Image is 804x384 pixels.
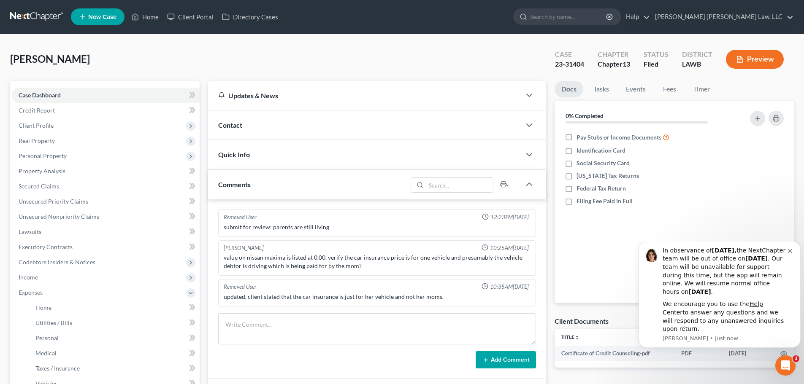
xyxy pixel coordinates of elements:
span: Unsecured Nonpriority Claims [19,213,99,220]
span: Contact [218,121,242,129]
span: Identification Card [577,146,625,155]
a: Unsecured Nonpriority Claims [12,209,200,224]
span: 13 [623,60,630,68]
span: [US_STATE] Tax Returns [577,172,639,180]
span: [PERSON_NAME] [10,53,90,65]
div: 23-31404 [555,59,584,69]
a: Docs [555,81,583,97]
span: Secured Claims [19,183,59,190]
span: Lawsuits [19,228,41,235]
span: New Case [88,14,116,20]
span: Client Profile [19,122,54,129]
b: [DATE] [110,13,133,20]
span: Executory Contracts [19,243,73,250]
a: Medical [29,346,200,361]
span: Codebtors Insiders & Notices [19,258,95,266]
a: Case Dashboard [12,88,200,103]
a: Timer [686,81,717,97]
span: Home [35,304,51,311]
div: Message content [27,5,152,92]
b: [DATE], [77,5,102,12]
span: Quick Info [218,150,250,158]
span: Expenses [19,289,43,296]
span: Income [19,274,38,281]
div: Updates & News [218,91,511,100]
a: Help [622,9,650,24]
span: Taxes / Insurance [35,365,80,372]
a: Help Center [27,59,128,74]
a: Utilities / Bills [29,315,200,330]
a: Titleunfold_more [561,334,579,340]
a: Directory Cases [218,9,282,24]
span: Federal Tax Return [577,184,626,193]
span: Unsecured Priority Claims [19,198,88,205]
i: unfold_more [574,335,579,340]
span: Filing Fee Paid in Full [577,197,633,205]
b: [DATE] [53,47,76,54]
a: Taxes / Insurance [29,361,200,376]
div: Status [644,50,669,59]
div: In observance of the NextChapter team will be out of office on . Our team will be unavailable for... [27,5,152,55]
a: [PERSON_NAME] [PERSON_NAME] Law, LLC [651,9,793,24]
span: Utilities / Bills [35,319,72,326]
input: Search... [426,178,493,192]
a: Events [619,81,652,97]
a: Executory Contracts [12,239,200,255]
span: Case Dashboard [19,91,61,99]
td: Certificate of Credit Counseling-pdf [555,346,674,361]
div: Filed [644,59,669,69]
a: Tasks [587,81,616,97]
a: Personal [29,330,200,346]
a: Property Analysis [12,164,200,179]
a: Lawsuits [12,224,200,239]
p: Message from Emma, sent Just now [27,93,152,101]
div: Chapter [598,59,630,69]
span: 3 [793,355,799,362]
span: Personal [35,334,59,341]
div: [PERSON_NAME] [224,244,264,252]
button: Add Comment [476,351,536,369]
strong: 0% Completed [566,112,604,119]
a: Home [29,300,200,315]
span: Property Analysis [19,167,65,175]
div: Removed User [224,213,257,221]
span: 12:23PM[DATE] [490,213,529,221]
img: Profile image for Emma [10,7,23,21]
td: [DATE] [722,346,774,361]
a: Home [127,9,163,24]
a: Unsecured Priority Claims [12,194,200,209]
input: Search by name... [530,9,607,24]
span: Personal Property [19,152,67,159]
div: submit for review: parents are still living [224,223,531,231]
span: 10:25AM[DATE] [490,244,529,252]
a: Credit Report [12,103,200,118]
iframe: Intercom live chat [775,355,796,376]
div: value on nissan maxima is listed at 0.00. verify the car insurance price is for one vehicle and p... [224,253,531,270]
div: Chapter [598,50,630,59]
a: Fees [656,81,683,97]
span: Social Security Card [577,159,630,167]
span: Comments [218,180,251,188]
div: LAWB [682,59,712,69]
span: Credit Report [19,107,55,114]
div: updated, client stated that the car insurance is just for her vehicle and not her moms. [224,293,531,301]
a: Client Portal [163,9,218,24]
div: Removed User [224,283,257,291]
div: Case [555,50,584,59]
button: Preview [726,50,784,69]
span: Pay Stubs or Income Documents [577,133,661,142]
button: Dismiss notification [152,5,159,12]
td: PDF [674,346,722,361]
iframe: Intercom notifications message [635,242,804,353]
div: We encourage you to use the to answer any questions and we will respond to any unanswered inquiri... [27,59,152,91]
span: Medical [35,349,57,357]
span: Real Property [19,137,55,144]
div: Client Documents [555,317,609,325]
span: 10:35AM[DATE] [490,283,529,291]
div: District [682,50,712,59]
a: Secured Claims [12,179,200,194]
